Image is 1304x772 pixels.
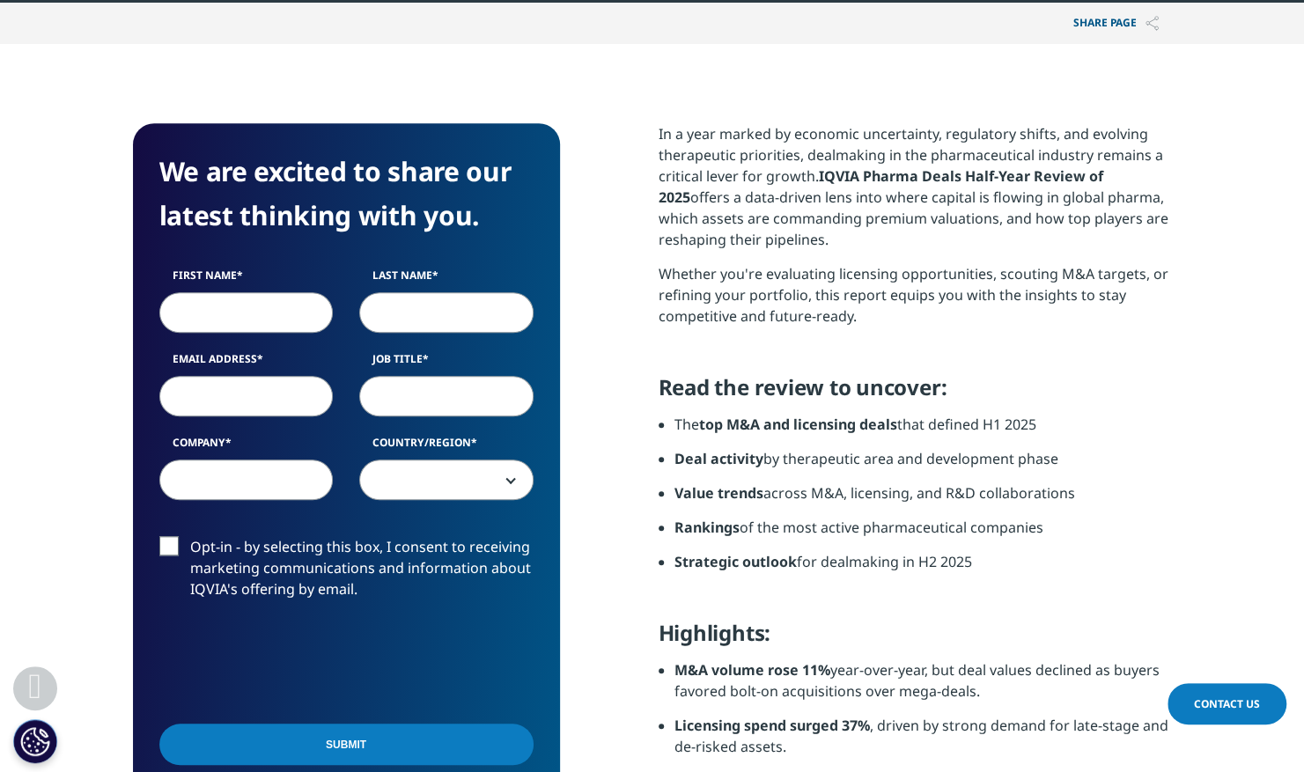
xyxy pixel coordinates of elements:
[159,268,334,292] label: First Name
[159,628,427,696] iframe: reCAPTCHA
[359,435,534,460] label: Country/Region
[674,659,1172,715] li: year-over-year, but deal values declined as buyers favored bolt-on acquisitions over mega-deals.
[674,482,1172,517] li: across M&A, licensing, and R&D collaborations
[674,517,1172,551] li: of the most active pharmaceutical companies
[1060,3,1172,44] p: Share PAGE
[674,448,1172,482] li: by therapeutic area and development phase
[1168,683,1286,724] a: Contact Us
[159,351,334,376] label: Email Address
[674,551,1172,585] li: for dealmaking in H2 2025
[159,536,534,609] label: Opt-in - by selecting this box, I consent to receiving marketing communications and information a...
[674,449,763,468] strong: Deal activity
[359,268,534,292] label: Last Name
[659,263,1172,340] p: Whether you're evaluating licensing opportunities, scouting M&A targets, or refining your portfol...
[1060,3,1172,44] button: Share PAGEShare PAGE
[674,483,763,503] strong: Value trends
[674,552,797,571] strong: Strategic outlook
[674,715,1172,770] li: , driven by strong demand for late-stage and de-risked assets.
[659,166,1103,207] strong: IQVIA Pharma Deals Half-Year Review of 2025
[1194,696,1260,711] span: Contact Us
[674,660,830,680] strong: M&A volume rose 11%
[699,415,897,434] strong: top M&A and licensing deals
[659,620,1172,659] h5: Highlights:
[359,351,534,376] label: Job Title
[159,150,534,238] h4: We are excited to share our latest thinking with you.
[674,518,740,537] strong: Rankings
[659,123,1172,263] p: In a year marked by economic uncertainty, regulatory shifts, and evolving therapeutic priorities,...
[674,716,870,735] strong: Licensing spend surged 37%
[159,724,534,765] input: Submit
[659,374,1172,414] h5: Read the review to uncover:
[13,719,57,763] button: Cookies Settings
[1146,16,1159,31] img: Share PAGE
[674,414,1172,448] li: The that defined H1 2025
[159,435,334,460] label: Company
